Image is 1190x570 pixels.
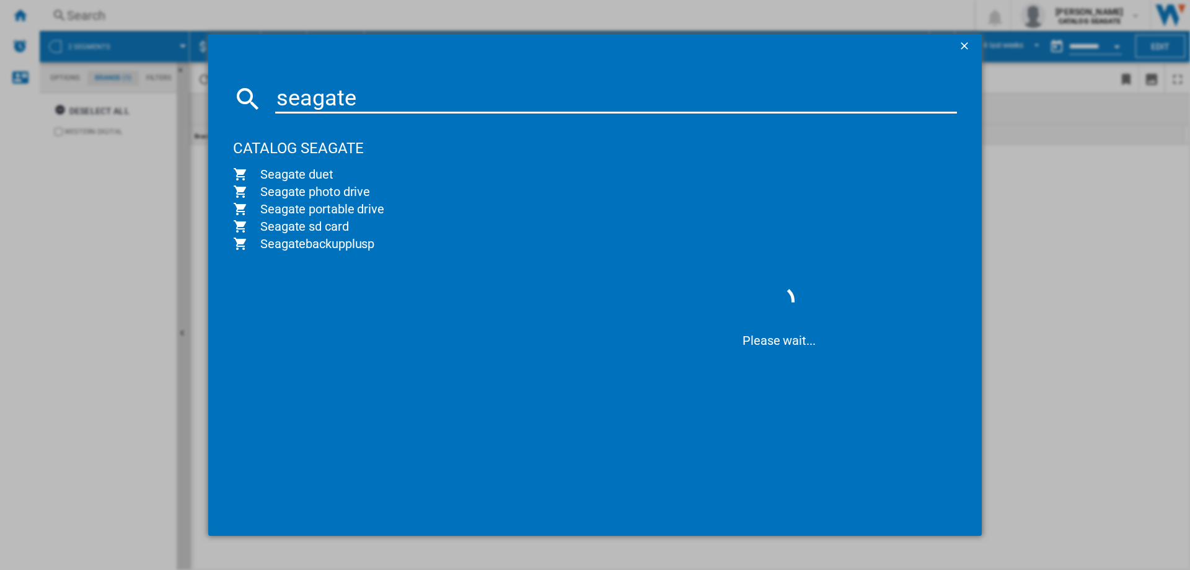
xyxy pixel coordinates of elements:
[248,183,589,200] span: Seagate photo drive
[248,166,589,183] span: Seagate duet
[953,34,978,59] button: getI18NText('BUTTONS.CLOSE_DIALOG')
[275,84,957,114] input: Search
[743,333,816,348] ng-transclude: Please wait...
[233,120,589,166] div: CATALOG SEAGATE
[958,40,973,55] ng-md-icon: getI18NText('BUTTONS.CLOSE_DIALOG')
[248,200,589,218] span: Seagate portable drive
[248,218,589,235] span: Seagate sd card
[248,235,589,252] span: Seagatebackupplusp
